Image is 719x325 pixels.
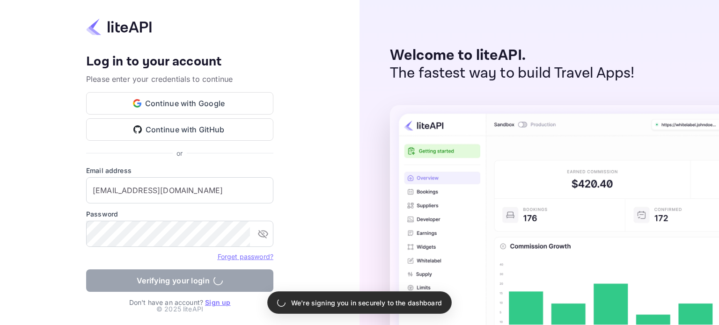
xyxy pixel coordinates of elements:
h4: Log in to your account [86,54,273,70]
button: Continue with Google [86,92,273,115]
input: Enter your email address [86,177,273,203]
button: toggle password visibility [254,224,272,243]
p: © 2025 liteAPI [156,304,203,314]
a: Sign up [205,298,230,306]
p: Don't have an account? [86,297,273,307]
img: liteapi [86,18,152,36]
label: Email address [86,166,273,175]
button: Continue with GitHub [86,118,273,141]
p: or [176,148,183,158]
a: Forget password? [218,253,273,260]
p: Welcome to liteAPI. [390,47,635,65]
label: Password [86,209,273,219]
p: Please enter your credentials to continue [86,73,273,85]
p: The fastest way to build Travel Apps! [390,65,635,82]
p: We're signing you in securely to the dashboard [291,298,442,308]
a: Forget password? [218,252,273,261]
